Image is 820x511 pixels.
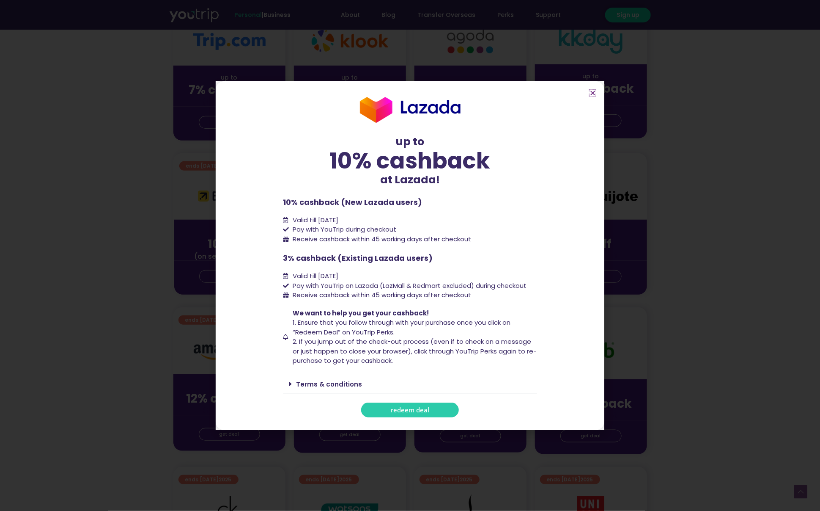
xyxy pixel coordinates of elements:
[361,403,459,417] a: redeem deal
[283,252,537,264] p: 3% cashback (Existing Lazada users)
[590,90,596,96] a: Close
[283,134,537,188] div: up to at Lazada!
[283,196,537,208] p: 10% cashback (New Lazada users)
[296,380,362,389] a: Terms & conditions
[293,309,429,318] span: We want to help you get your cashback!
[293,318,510,337] span: 1. Ensure that you follow through with your purchase once you click on “Redeem Deal” on YouTrip P...
[291,225,396,235] span: Pay with YouTrip during checkout
[291,271,338,281] span: Valid till [DATE]
[291,290,471,300] span: Receive cashback within 45 working days after checkout
[283,149,537,172] div: 10% cashback
[293,337,537,365] span: 2. If you jump out of the check-out process (even if to check on a message or just happen to clos...
[391,407,429,413] span: redeem deal
[283,374,537,394] div: Terms & conditions
[291,215,338,225] span: Valid till [DATE]
[291,281,527,291] span: Pay with YouTrip on Lazada (LazMall & Redmart excluded) during checkout
[291,235,471,244] span: Receive cashback within 45 working days after checkout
